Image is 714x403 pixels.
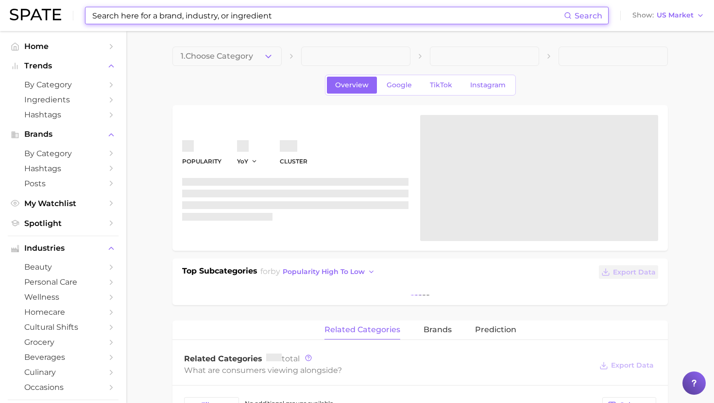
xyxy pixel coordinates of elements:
span: YoY [237,157,248,165]
span: Instagram [470,81,506,89]
button: Export Data [597,359,656,372]
span: occasions [24,383,102,392]
a: My Watchlist [8,196,119,211]
span: grocery [24,338,102,347]
span: for by [260,267,378,276]
span: Spotlight [24,219,102,228]
span: Google [387,81,412,89]
a: by Category [8,146,119,161]
h1: Top Subcategories [182,265,257,280]
span: personal care [24,277,102,287]
button: YoY [237,157,258,165]
span: Trends [24,62,102,70]
span: Show [632,13,654,18]
span: Export Data [613,268,656,276]
span: Search [575,11,602,20]
span: beverages [24,353,102,362]
span: by Category [24,80,102,89]
a: Spotlight [8,216,119,231]
a: Hashtags [8,161,119,176]
span: Prediction [475,325,516,334]
span: Export Data [611,361,654,370]
span: related categories [324,325,400,334]
button: Trends [8,59,119,73]
button: Export Data [599,265,658,279]
a: Google [378,77,420,94]
div: What are consumers viewing alongside ? [184,364,592,377]
span: Posts [24,179,102,188]
span: by Category [24,149,102,158]
span: Industries [24,244,102,253]
span: Ingredients [24,95,102,104]
a: grocery [8,335,119,350]
a: Instagram [462,77,514,94]
a: culinary [8,365,119,380]
a: personal care [8,274,119,290]
span: Hashtags [24,164,102,173]
span: cultural shifts [24,322,102,332]
a: TikTok [422,77,460,94]
span: Hashtags [24,110,102,119]
a: homecare [8,305,119,320]
span: popularity high to low [283,268,365,276]
span: Overview [335,81,369,89]
span: 1. Choose Category [181,52,253,61]
span: Brands [24,130,102,139]
button: popularity high to low [280,265,378,278]
button: Brands [8,127,119,142]
a: Posts [8,176,119,191]
span: Home [24,42,102,51]
span: wellness [24,292,102,302]
span: culinary [24,368,102,377]
span: Related Categories [184,354,262,363]
span: TikTok [430,81,452,89]
input: Search here for a brand, industry, or ingredient [91,7,564,24]
img: SPATE [10,9,61,20]
span: US Market [657,13,694,18]
span: homecare [24,307,102,317]
a: Hashtags [8,107,119,122]
a: wellness [8,290,119,305]
a: occasions [8,380,119,395]
span: beauty [24,262,102,272]
a: Overview [327,77,377,94]
span: total [266,354,300,363]
a: Home [8,39,119,54]
button: Industries [8,241,119,256]
dt: cluster [280,156,307,167]
dt: Popularity [182,156,221,167]
button: 1.Choose Category [172,47,282,66]
a: cultural shifts [8,320,119,335]
a: by Category [8,77,119,92]
span: My Watchlist [24,199,102,208]
button: ShowUS Market [630,9,707,22]
a: beverages [8,350,119,365]
a: Ingredients [8,92,119,107]
a: beauty [8,259,119,274]
span: brands [424,325,452,334]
